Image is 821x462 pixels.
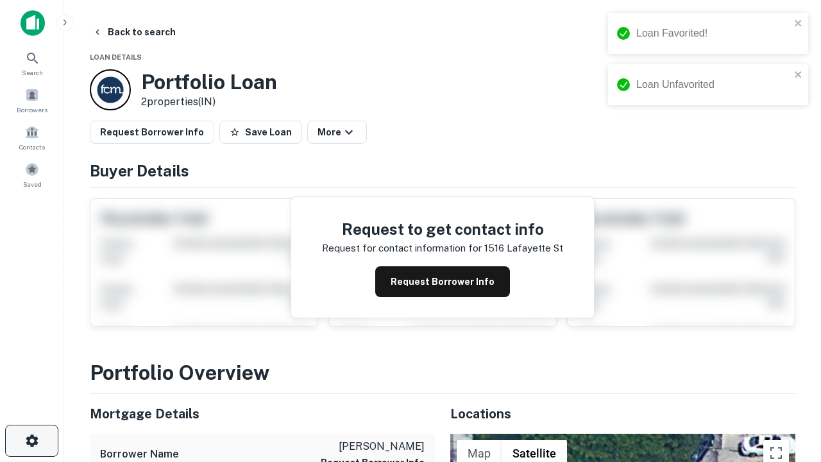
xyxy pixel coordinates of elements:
button: Save Loan [219,121,302,144]
h5: Locations [450,404,795,424]
p: Request for contact information for [322,241,482,256]
p: [PERSON_NAME] [321,439,425,454]
a: Saved [4,157,60,192]
button: close [794,69,803,81]
button: Back to search [87,21,181,44]
iframe: Chat Widget [757,318,821,380]
h5: Mortgage Details [90,404,435,424]
span: Search [22,67,43,78]
button: Request Borrower Info [90,121,214,144]
span: Borrowers [17,105,47,115]
button: More [307,121,367,144]
h4: Buyer Details [90,159,795,182]
div: Loan Unfavorited [636,77,790,92]
h4: Request to get contact info [322,218,563,241]
span: Loan Details [90,53,142,61]
button: Request Borrower Info [375,266,510,297]
span: Saved [23,179,42,189]
a: Borrowers [4,83,60,117]
p: 1516 lafayette st [484,241,563,256]
a: Search [4,46,60,80]
span: Contacts [19,142,45,152]
img: capitalize-icon.png [21,10,45,36]
p: 2 properties (IN) [141,94,277,110]
h6: Borrower Name [100,447,179,462]
button: close [794,18,803,30]
h3: Portfolio Overview [90,357,795,388]
h3: Portfolio Loan [141,70,277,94]
a: Contacts [4,120,60,155]
div: Loan Favorited! [636,26,790,41]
